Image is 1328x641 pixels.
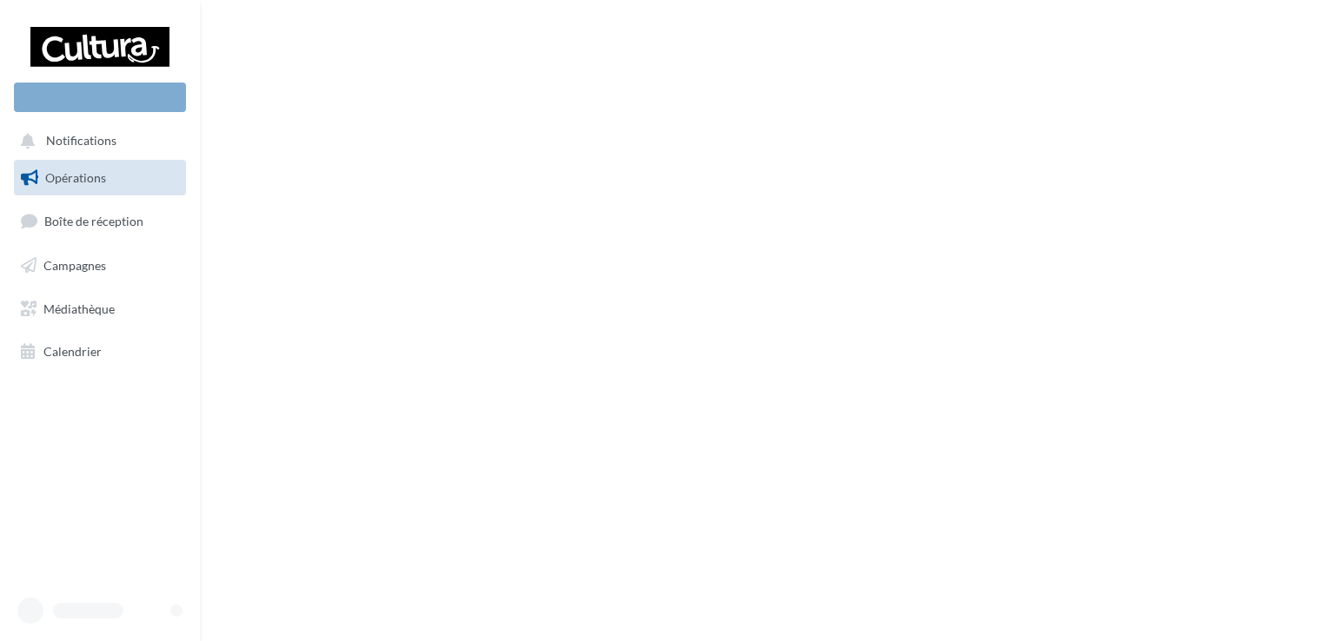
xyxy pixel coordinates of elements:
a: Opérations [10,160,189,196]
span: Médiathèque [43,301,115,315]
a: Médiathèque [10,291,189,327]
span: Notifications [46,134,116,149]
a: Boîte de réception [10,202,189,240]
a: Calendrier [10,334,189,370]
span: Boîte de réception [44,214,143,228]
a: Campagnes [10,248,189,284]
span: Opérations [45,170,106,185]
span: Campagnes [43,258,106,273]
div: Nouvelle campagne [14,83,186,112]
span: Calendrier [43,344,102,359]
